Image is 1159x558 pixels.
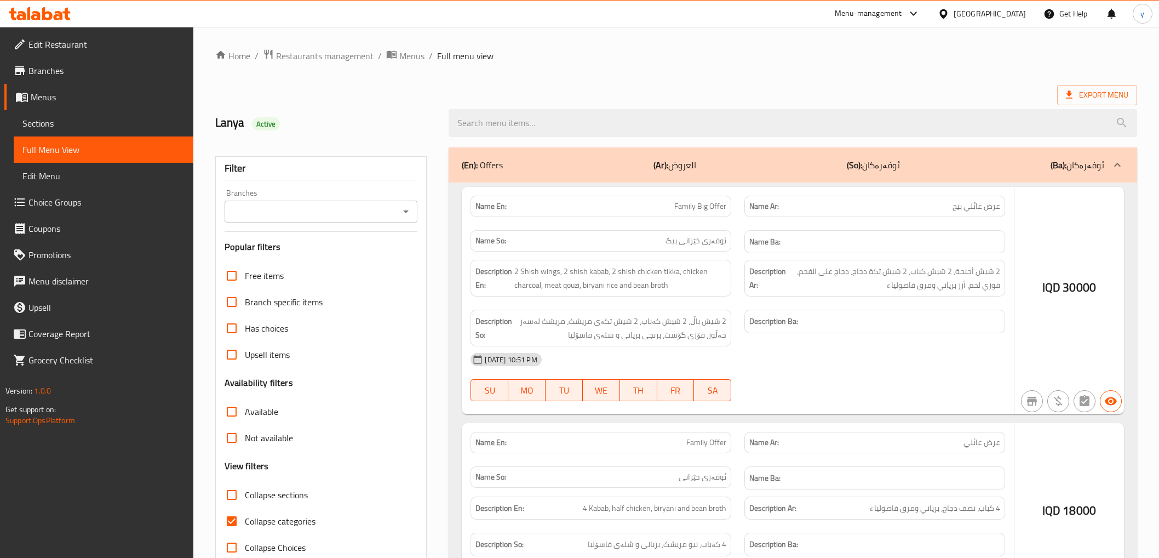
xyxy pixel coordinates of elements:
[749,437,779,448] strong: Name Ar:
[508,379,546,401] button: MO
[5,402,56,417] span: Get support on:
[14,110,193,136] a: Sections
[4,58,193,84] a: Branches
[954,8,1026,20] div: [GEOGRAPHIC_DATA]
[398,204,414,219] button: Open
[276,49,374,62] span: Restaurants management
[28,222,185,235] span: Coupons
[5,384,32,398] span: Version:
[471,379,508,401] button: SU
[662,383,690,398] span: FR
[22,169,185,183] span: Edit Menu
[245,515,315,528] span: Collapse categories
[1051,158,1104,172] p: ئوفەرەکان
[583,379,620,401] button: WE
[1066,88,1128,102] span: Export Menu
[28,38,185,51] span: Edit Restaurant
[620,379,657,401] button: TH
[4,189,193,215] a: Choice Groups
[28,354,185,367] span: Grocery Checklist
[245,541,306,554] span: Collapse Choices
[28,64,185,77] span: Branches
[835,7,902,20] div: Menu-management
[14,163,193,189] a: Edit Menu
[34,384,51,398] span: 1.0.0
[4,215,193,242] a: Coupons
[475,538,524,551] strong: Description So:
[657,379,695,401] button: FR
[624,383,653,398] span: TH
[4,268,193,294] a: Menu disclaimer
[749,538,798,551] strong: Description Ba:
[679,471,726,483] span: ئوفەری خێزانی
[1042,500,1060,521] span: IQD
[749,201,779,212] strong: Name Ar:
[4,321,193,347] a: Coverage Report
[475,471,506,483] strong: Name So:
[1047,390,1069,412] button: Purchased item
[870,502,1000,515] span: 4 كباب، نصف دجاج، برياني ومرق فاصولياء
[245,348,290,361] span: Upsell items
[4,242,193,268] a: Promotions
[847,158,900,172] p: ئوفەرەکان
[215,49,1137,63] nav: breadcrumb
[28,196,185,209] span: Choice Groups
[4,84,193,110] a: Menus
[1074,390,1095,412] button: Not has choices
[1042,277,1060,298] span: IQD
[245,295,323,309] span: Branch specific items
[583,502,726,515] span: 4 Kabab, half chicken, biryani and bean broth
[475,315,512,341] strong: Description So:
[514,265,726,292] span: 2 Shish wings, 2 shish kabab, 2 shish chicken tikka, chicken charcoal, meat qouzi, biryani rice a...
[665,235,726,247] span: ئوفەری خێزانی بیگ
[399,49,424,62] span: Menus
[1021,390,1043,412] button: Not branch specific item
[475,437,507,448] strong: Name En:
[449,109,1137,137] input: search
[588,538,726,551] span: 4 کەباب، نیو مریشک، بریانی و شلەی فاسۆلیا
[1051,157,1066,173] b: (Ba):
[587,383,616,398] span: WE
[245,488,308,502] span: Collapse sections
[788,265,1000,292] span: 2 شيش أجنحة، 2 شيش كباب، 2 شيش تكة دجاج، دجاج على الفحم، قوزي لحم، أرز برياني ومرق فاصولياء
[255,49,259,62] li: /
[1140,8,1144,20] span: y
[1063,277,1096,298] span: 30000
[513,383,541,398] span: MO
[462,157,478,173] b: (En):
[550,383,578,398] span: TU
[4,31,193,58] a: Edit Restaurant
[28,275,185,288] span: Menu disclaimer
[5,413,75,428] a: Support.OpsPlatform
[429,49,433,62] li: /
[22,143,185,156] span: Full Menu View
[215,115,436,131] h2: Lanya
[215,49,250,62] a: Home
[475,235,506,247] strong: Name So:
[653,157,668,173] b: (Ar):
[22,117,185,130] span: Sections
[847,157,862,173] b: (So):
[263,49,374,63] a: Restaurants management
[437,49,494,62] span: Full menu view
[686,437,726,448] span: Family Offer
[653,158,696,172] p: العروض
[1100,390,1122,412] button: Available
[245,269,284,282] span: Free items
[749,265,786,292] strong: Description Ar:
[252,119,280,129] span: Active
[4,294,193,321] a: Upsell
[14,136,193,163] a: Full Menu View
[449,147,1137,183] div: (En): Offers(Ar):العروض(So):ئوفەرەکان(Ba):ئوفەرەکان
[28,301,185,314] span: Upsell
[475,383,504,398] span: SU
[225,241,418,253] h3: Popular filters
[386,49,424,63] a: Menus
[225,460,269,472] h3: View filters
[378,49,382,62] li: /
[749,502,796,515] strong: Description Ar:
[245,405,278,418] span: Available
[674,201,726,212] span: Family Big Offer
[1063,500,1096,521] span: 18000
[749,235,781,249] strong: Name Ba:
